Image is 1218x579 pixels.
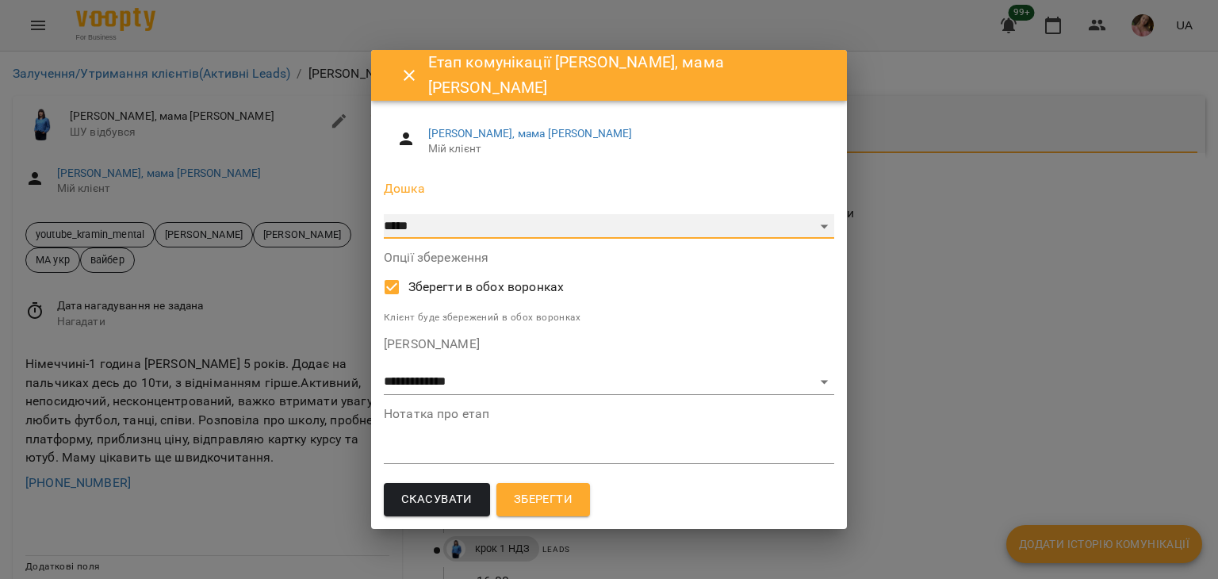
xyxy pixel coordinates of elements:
label: Опції збереження [384,251,834,264]
button: Скасувати [384,483,490,516]
a: [PERSON_NAME], мама [PERSON_NAME] [428,127,633,140]
label: Дошка [384,182,834,195]
h6: Етап комунікації [PERSON_NAME], мама [PERSON_NAME] [428,50,828,100]
span: Мій клієнт [428,141,822,157]
p: Клієнт буде збережений в обох воронках [384,310,834,326]
span: Зберегти [514,489,573,510]
span: Скасувати [401,489,473,510]
label: [PERSON_NAME] [384,338,834,351]
span: Зберегти в обох воронках [408,278,565,297]
label: Нотатка про етап [384,408,834,420]
button: Зберегти [496,483,590,516]
button: Close [390,56,428,94]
